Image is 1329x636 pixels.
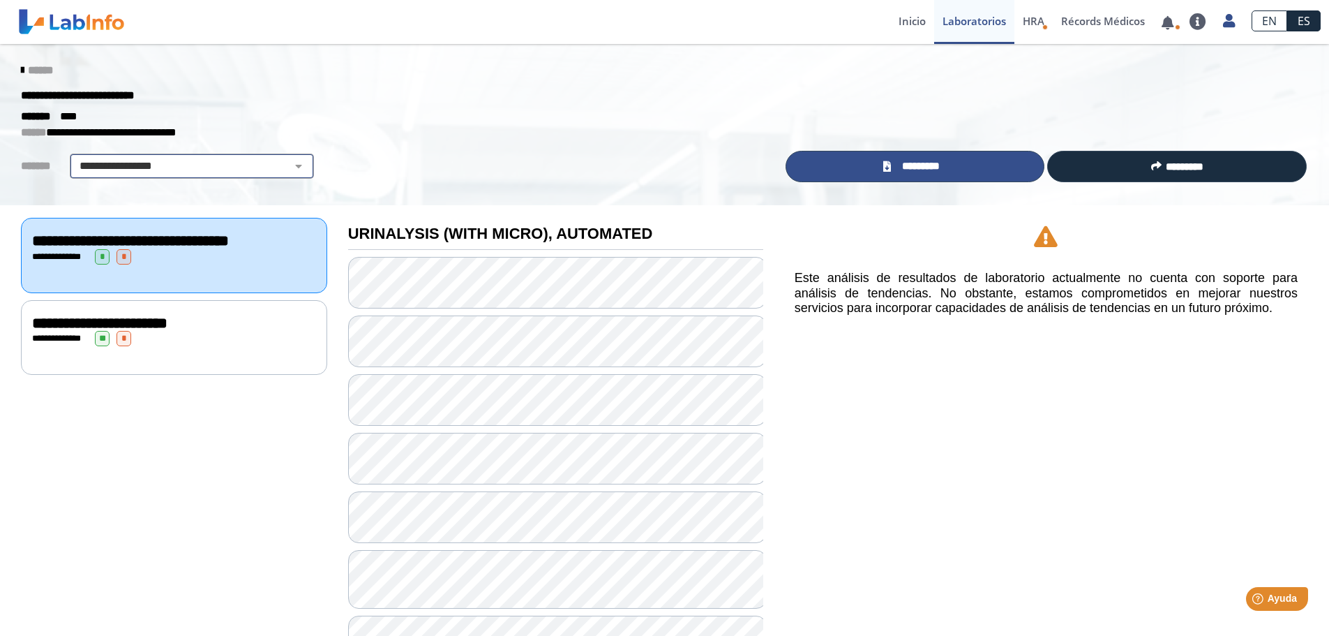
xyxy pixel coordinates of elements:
[348,225,653,242] b: URINALYSIS (WITH MICRO), AUTOMATED
[1205,582,1314,621] iframe: Help widget launcher
[1252,10,1287,31] a: EN
[1023,14,1044,28] span: HRA
[795,271,1298,316] h5: Este análisis de resultados de laboratorio actualmente no cuenta con soporte para análisis de ten...
[1287,10,1321,31] a: ES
